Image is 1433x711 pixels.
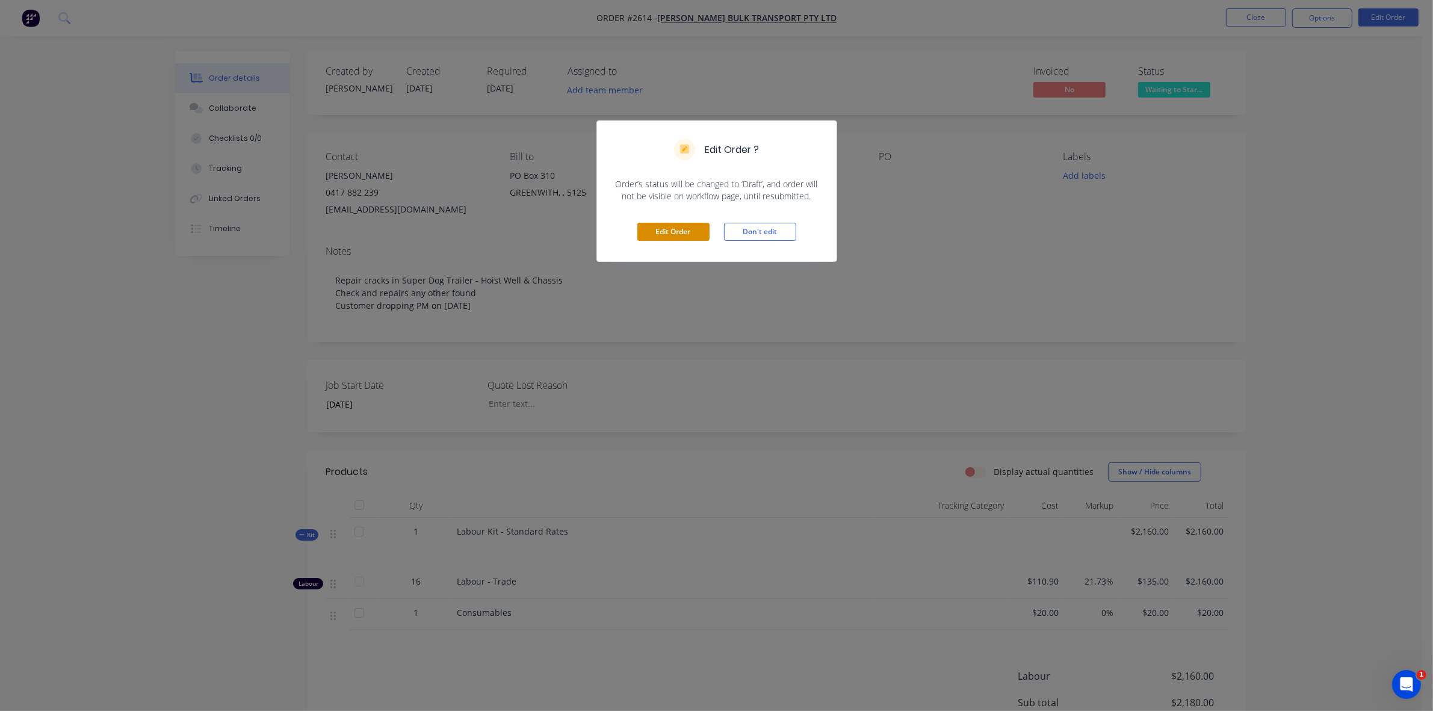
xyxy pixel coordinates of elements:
span: 1 [1417,670,1426,680]
button: Edit Order [637,223,710,241]
span: Order’s status will be changed to ‘Draft’, and order will not be visible on workflow page, until ... [611,178,822,202]
iframe: Intercom live chat [1392,670,1421,699]
button: Don't edit [724,223,796,241]
h5: Edit Order ? [705,143,759,157]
